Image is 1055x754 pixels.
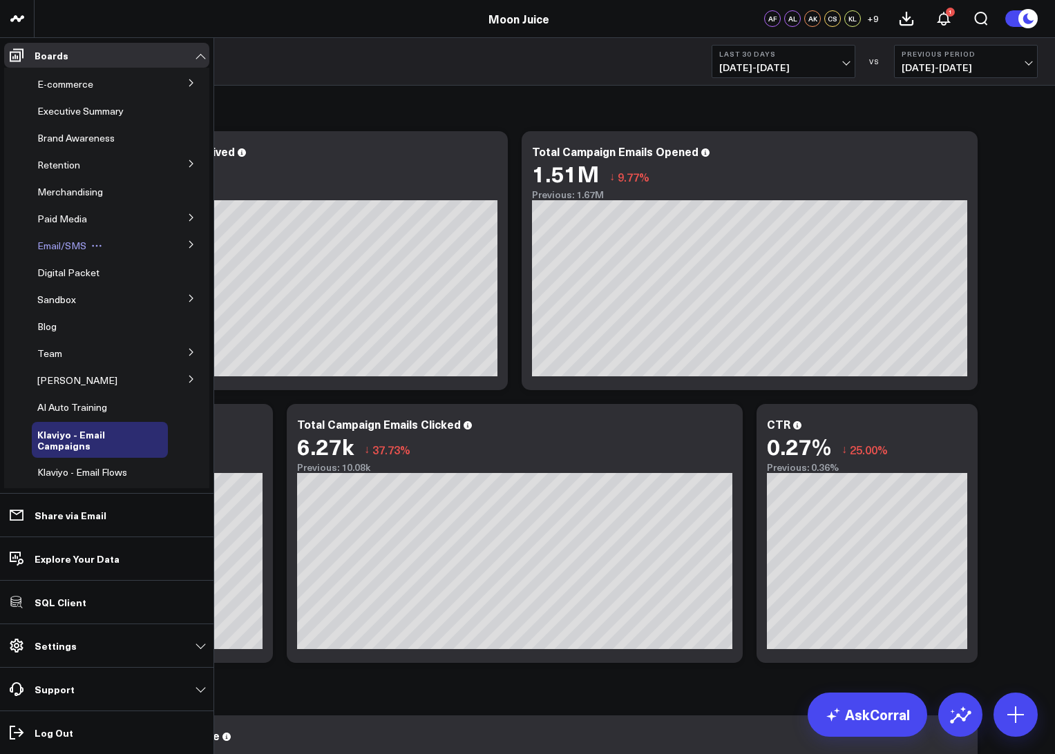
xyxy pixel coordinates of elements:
a: Log Out [4,720,209,745]
span: 9.77% [618,169,649,184]
button: Add Board [32,487,102,512]
a: Retention [37,159,80,171]
div: Total Campaign Emails Opened [532,144,698,159]
div: 6.27k [297,434,354,458]
div: Previous: 2.79M [62,189,497,200]
a: Paid Media [37,213,87,224]
p: Boards [35,50,68,61]
div: KL [844,10,861,27]
a: E-commerce [37,79,93,90]
span: Sandbox [37,293,76,306]
span: E-commerce [37,77,93,90]
span: Blog [37,320,57,333]
span: Email/SMS [37,239,86,252]
span: Team [37,347,62,360]
div: VS [862,57,887,66]
button: +9 [864,10,881,27]
div: 0.27% [767,434,831,458]
span: Brand Awareness [37,131,115,144]
div: CTR [767,416,790,432]
span: 25.00% [850,442,888,457]
div: AK [804,10,821,27]
span: Klaviyo - Email Flows [37,465,127,478]
span: Executive Summary [37,104,124,117]
p: Support [35,684,75,695]
p: Log Out [35,727,73,738]
p: Share via Email [35,510,106,521]
span: [DATE] - [DATE] [902,62,1030,73]
div: AL [784,10,801,27]
span: Klaviyo - Email Campaigns [37,427,105,452]
span: + 9 [867,14,879,23]
a: Klaviyo - Email Campaigns [37,429,149,451]
div: Previous: 0.36% [767,462,967,473]
div: CS [824,10,841,27]
p: Settings [35,640,77,651]
div: Previous: 10.08k [297,462,732,473]
a: Klaviyo - Email Flows [37,467,127,478]
div: Total Campaign Emails Clicked [297,416,461,432]
span: [PERSON_NAME] [37,374,117,387]
div: 1 [946,8,955,17]
button: Previous Period[DATE]-[DATE] [894,45,1038,78]
span: Merchandising [37,185,103,198]
div: 1.51M [532,161,599,186]
span: AI Auto Training [37,400,107,414]
a: Email/SMS [37,240,86,251]
div: Previous: 1.67M [532,189,967,200]
span: [DATE] - [DATE] [719,62,848,73]
div: AF [764,10,781,27]
a: SQL Client [4,590,209,615]
button: Last 30 Days[DATE]-[DATE] [712,45,855,78]
span: ↓ [842,441,847,458]
b: Previous Period [902,50,1030,58]
a: Moon Juice [488,11,549,26]
a: Digital Packet [37,267,99,278]
a: AI Auto Training [37,402,107,413]
a: AskCorral [808,693,927,737]
a: Brand Awareness [37,133,115,144]
span: Retention [37,158,80,171]
span: ↓ [364,441,370,458]
span: Paid Media [37,212,87,225]
a: [PERSON_NAME] [37,375,117,386]
a: Sandbox [37,294,76,305]
a: Executive Summary [37,106,124,117]
a: Merchandising [37,186,103,197]
a: Blog [37,321,57,332]
span: ↓ [609,168,615,186]
p: SQL Client [35,597,86,608]
span: Digital Packet [37,266,99,279]
b: Last 30 Days [719,50,848,58]
a: Team [37,348,62,359]
span: 37.73% [372,442,410,457]
p: Explore Your Data [35,553,120,564]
